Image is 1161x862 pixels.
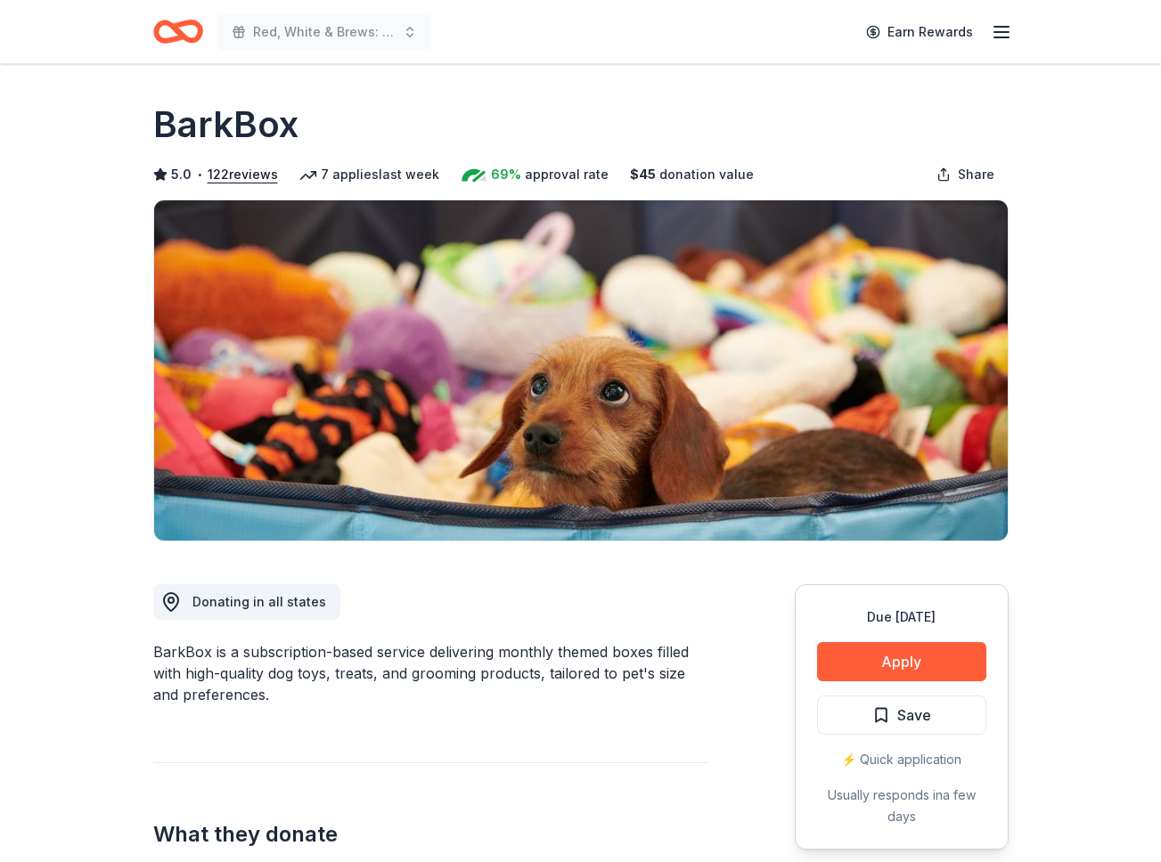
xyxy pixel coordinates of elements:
a: Home [153,11,203,53]
h1: BarkBox [153,100,298,150]
div: BarkBox is a subscription-based service delivering monthly themed boxes filled with high-quality ... [153,641,709,705]
span: donation value [659,164,754,185]
button: Save [817,695,986,735]
div: ⚡️ Quick application [817,749,986,770]
span: Donating in all states [192,594,326,609]
span: approval rate [525,164,609,185]
span: Share [958,164,994,185]
span: 69% [491,164,521,185]
div: Due [DATE] [817,606,986,628]
span: • [196,167,202,182]
span: 5.0 [171,164,192,185]
button: Share [922,157,1009,192]
button: 122reviews [208,164,278,185]
a: Earn Rewards [855,16,984,48]
img: Image for BarkBox [154,200,1008,541]
button: Red, White & Brews: a tasting fundraiser benefitting the Waukesha Police Department [217,14,431,50]
button: Apply [817,642,986,681]
div: Usually responds in a few days [817,785,986,827]
h2: What they donate [153,820,709,849]
div: 7 applies last week [299,164,439,185]
span: Red, White & Brews: a tasting fundraiser benefitting the Waukesha Police Department [253,21,396,43]
span: Save [897,703,931,727]
span: $ 45 [630,164,656,185]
